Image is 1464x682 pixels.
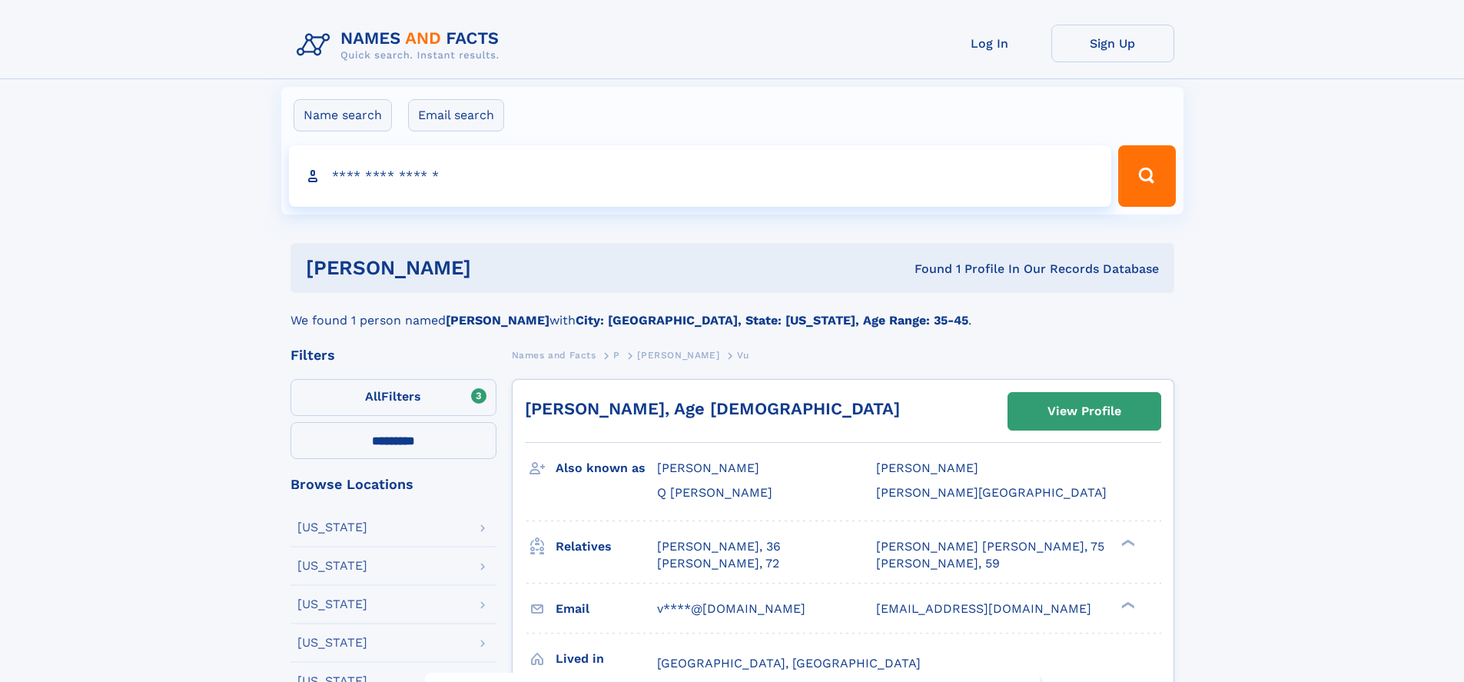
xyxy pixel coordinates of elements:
[556,455,657,481] h3: Also known as
[613,350,620,361] span: P
[692,261,1159,278] div: Found 1 Profile In Our Records Database
[306,258,693,278] h1: [PERSON_NAME]
[637,350,719,361] span: [PERSON_NAME]
[290,348,496,362] div: Filters
[657,461,759,475] span: [PERSON_NAME]
[928,25,1051,62] a: Log In
[657,485,772,500] span: Q [PERSON_NAME]
[297,521,367,534] div: [US_STATE]
[1051,25,1174,62] a: Sign Up
[290,379,496,416] label: Filters
[294,99,392,131] label: Name search
[876,601,1091,616] span: [EMAIL_ADDRESS][DOMAIN_NAME]
[1118,145,1175,207] button: Search Button
[290,25,512,66] img: Logo Names and Facts
[876,555,1000,572] a: [PERSON_NAME], 59
[446,313,549,328] b: [PERSON_NAME]
[408,99,504,131] label: Email search
[657,555,779,572] a: [PERSON_NAME], 72
[365,389,381,404] span: All
[637,345,719,364] a: [PERSON_NAME]
[556,646,657,672] h3: Lived in
[876,461,978,475] span: [PERSON_NAME]
[876,485,1107,500] span: [PERSON_NAME][GEOGRAPHIC_DATA]
[876,538,1104,555] a: [PERSON_NAME] [PERSON_NAME], 75
[556,534,657,560] h3: Relatives
[297,637,367,649] div: [US_STATE]
[1008,393,1160,430] a: View Profile
[525,399,900,418] a: [PERSON_NAME], Age [DEMOGRAPHIC_DATA]
[297,598,367,610] div: [US_STATE]
[512,345,596,364] a: Names and Facts
[737,350,749,361] span: Vu
[289,145,1112,207] input: search input
[576,313,968,328] b: City: [GEOGRAPHIC_DATA], State: [US_STATE], Age Range: 35-45
[556,596,657,622] h3: Email
[1117,537,1136,547] div: ❯
[290,477,496,491] div: Browse Locations
[1117,600,1136,610] div: ❯
[657,656,921,670] span: [GEOGRAPHIC_DATA], [GEOGRAPHIC_DATA]
[1047,394,1121,429] div: View Profile
[290,293,1174,330] div: We found 1 person named with .
[657,538,781,555] a: [PERSON_NAME], 36
[297,560,367,572] div: [US_STATE]
[613,345,620,364] a: P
